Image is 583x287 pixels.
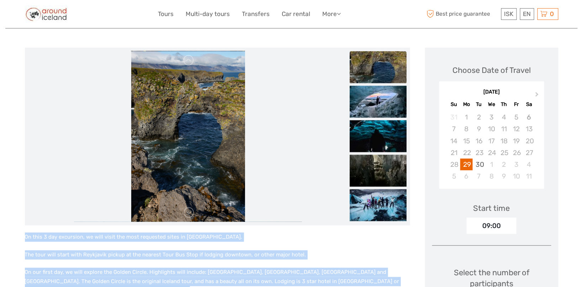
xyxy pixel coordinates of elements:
div: Choose Thursday, October 9th, 2025 [498,170,510,182]
div: Choose Tuesday, September 30th, 2025 [473,159,485,170]
p: On this 3 day excursion, we will visit the most requested sites in [GEOGRAPHIC_DATA]. [25,233,410,242]
p: The tour will start with Reykjavik pickup at the nearest Tour Bus Stop if lodging downtown, or ot... [25,250,410,260]
img: beff3779d885481f982a5c8d14acb8c2_slider_thumbnail.jpeg [350,155,407,187]
a: Tours [158,9,174,19]
div: Not available Wednesday, September 10th, 2025 [485,123,498,135]
div: Not available Monday, September 22nd, 2025 [460,147,473,159]
div: Mo [460,100,473,109]
div: Not available Tuesday, September 9th, 2025 [473,123,485,135]
p: We're away right now. Please check back later! [10,12,80,18]
a: Multi-day tours [186,9,230,19]
div: Not available Tuesday, September 23rd, 2025 [473,147,485,159]
div: Not available Thursday, September 18th, 2025 [498,135,510,147]
div: Not available Wednesday, September 17th, 2025 [485,135,498,147]
div: month 2025-09 [441,111,542,182]
div: Not available Saturday, September 13th, 2025 [523,123,535,135]
div: Choose Wednesday, October 1st, 2025 [485,159,498,170]
div: Not available Tuesday, September 16th, 2025 [473,135,485,147]
div: Choose Saturday, October 4th, 2025 [523,159,535,170]
div: Choose Wednesday, October 8th, 2025 [485,170,498,182]
div: Su [448,100,460,109]
div: Sa [523,100,535,109]
div: Not available Saturday, September 6th, 2025 [523,111,535,123]
button: Next Month [532,90,544,102]
div: Not available Monday, September 15th, 2025 [460,135,473,147]
div: Tu [473,100,485,109]
div: Not available Sunday, August 31st, 2025 [448,111,460,123]
div: Choose Friday, October 10th, 2025 [510,170,523,182]
a: Transfers [242,9,270,19]
div: Not available Thursday, September 4th, 2025 [498,111,510,123]
div: Choose Tuesday, October 7th, 2025 [473,170,485,182]
span: ISK [504,10,514,17]
div: Not available Friday, September 12th, 2025 [510,123,523,135]
div: Not available Saturday, September 20th, 2025 [523,135,535,147]
div: Th [498,100,510,109]
div: Not available Sunday, September 14th, 2025 [448,135,460,147]
div: Choose Date of Travel [452,65,531,76]
a: Car rental [282,9,311,19]
div: Fr [510,100,523,109]
a: More [323,9,341,19]
div: Not available Thursday, September 11th, 2025 [498,123,510,135]
div: Choose Monday, September 29th, 2025 [460,159,473,170]
span: 0 [549,10,555,17]
div: Not available Sunday, September 7th, 2025 [448,123,460,135]
div: Not available Saturday, September 27th, 2025 [523,147,535,159]
div: Choose Thursday, October 2nd, 2025 [498,159,510,170]
div: Not available Wednesday, September 24th, 2025 [485,147,498,159]
div: Choose Monday, October 6th, 2025 [460,170,473,182]
div: Not available Friday, September 5th, 2025 [510,111,523,123]
div: Not available Thursday, September 25th, 2025 [498,147,510,159]
img: 018772f5dd944450aae4825ae940de38_slider_thumbnail.jpeg [350,120,407,152]
div: Not available Wednesday, September 3rd, 2025 [485,111,498,123]
div: 09:00 [467,218,516,234]
span: Best price guarantee [425,8,499,20]
div: Not available Monday, September 1st, 2025 [460,111,473,123]
div: [DATE] [439,89,544,96]
div: Not available Tuesday, September 2nd, 2025 [473,111,485,123]
div: Not available Friday, September 19th, 2025 [510,135,523,147]
div: We [485,100,498,109]
div: Not available Sunday, September 28th, 2025 [448,159,460,170]
div: EN [520,8,534,20]
img: 9f00471fbf484c4ab297bf7ea129f0d8_slider_thumbnail.jpeg [350,86,407,118]
img: Around Iceland [25,5,68,23]
div: Choose Saturday, October 11th, 2025 [523,170,535,182]
div: Choose Friday, October 3rd, 2025 [510,159,523,170]
img: c89aa5b7200142a7a90712acf1ceb4c7_slider_thumbnail.jpeg [350,51,407,83]
button: Open LiveChat chat widget [82,11,90,20]
img: c89aa5b7200142a7a90712acf1ceb4c7_main_slider.jpeg [131,51,245,222]
div: Not available Friday, September 26th, 2025 [510,147,523,159]
img: 01e8bba0ec4741b9928dd86cc59c217e_slider_thumbnail.jpeg [350,189,407,221]
div: Not available Monday, September 8th, 2025 [460,123,473,135]
div: Not available Sunday, September 21st, 2025 [448,147,460,159]
div: Choose Sunday, October 5th, 2025 [448,170,460,182]
div: Start time [473,203,510,214]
